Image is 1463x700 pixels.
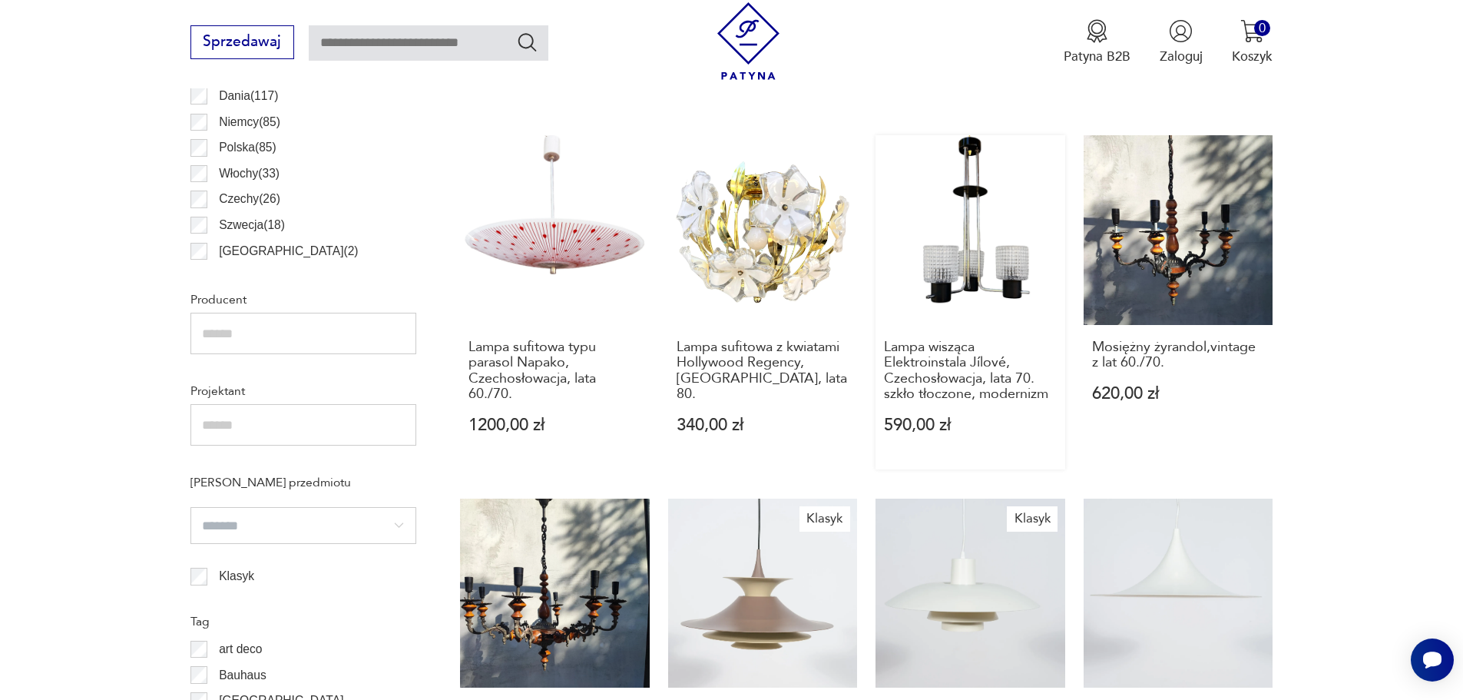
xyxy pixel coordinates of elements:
img: Ikona medalu [1085,19,1109,43]
a: Mosiężny żyrandol,vintage z lat 60./70.Mosiężny żyrandol,vintage z lat 60./70.620,00 zł [1084,135,1273,469]
p: Szwecja ( 18 ) [219,215,285,235]
h3: Mosiężny żyrandol,vintage z lat 60./70. [1092,340,1265,371]
h3: Lampa sufitowa z kwiatami Hollywood Regency, [GEOGRAPHIC_DATA], lata 80. [677,340,849,403]
p: Tag [190,612,416,632]
p: 1200,00 zł [468,417,641,433]
p: 620,00 zł [1092,386,1265,402]
a: Lampa sufitowa typu parasol Napako, Czechosłowacja, lata 60./70.Lampa sufitowa typu parasol Napak... [460,135,650,469]
img: Ikonka użytkownika [1169,19,1193,43]
p: Klasyk [219,566,254,586]
h3: Lampa sufitowa typu parasol Napako, Czechosłowacja, lata 60./70. [468,340,641,403]
p: Czechy ( 26 ) [219,189,280,209]
img: Ikona koszyka [1240,19,1264,43]
h3: Lampa wisząca Elektroinstala Jílové, Czechosłowacja, lata 70. szkło tłoczone, modernizm [884,340,1057,403]
p: Dania ( 117 ) [219,86,278,106]
p: Koszyk [1232,48,1273,65]
p: 340,00 zł [677,417,849,433]
iframe: Smartsupp widget button [1411,639,1454,682]
button: 0Koszyk [1232,19,1273,65]
p: [GEOGRAPHIC_DATA] ( 2 ) [219,267,358,287]
p: 590,00 zł [884,417,1057,433]
button: Szukaj [516,31,538,53]
a: Ikona medaluPatyna B2B [1064,19,1130,65]
img: Patyna - sklep z meblami i dekoracjami vintage [710,2,787,80]
a: Lampa wisząca Elektroinstala Jílové, Czechosłowacja, lata 70. szkło tłoczone, modernizmLampa wisz... [875,135,1065,469]
p: Bauhaus [219,665,266,685]
p: Polska ( 85 ) [219,138,276,158]
button: Patyna B2B [1064,19,1130,65]
p: [GEOGRAPHIC_DATA] ( 2 ) [219,241,358,261]
p: Patyna B2B [1064,48,1130,65]
p: Producent [190,290,416,310]
p: Projektant [190,381,416,401]
p: art deco [219,639,262,659]
div: 0 [1254,20,1270,36]
p: Zaloguj [1160,48,1203,65]
p: Włochy ( 33 ) [219,164,280,184]
button: Sprzedawaj [190,25,294,59]
p: Niemcy ( 85 ) [219,112,280,132]
p: [PERSON_NAME] przedmiotu [190,473,416,493]
a: Lampa sufitowa z kwiatami Hollywood Regency, Włochy, lata 80.Lampa sufitowa z kwiatami Hollywood ... [668,135,858,469]
button: Zaloguj [1160,19,1203,65]
a: Sprzedawaj [190,37,294,49]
